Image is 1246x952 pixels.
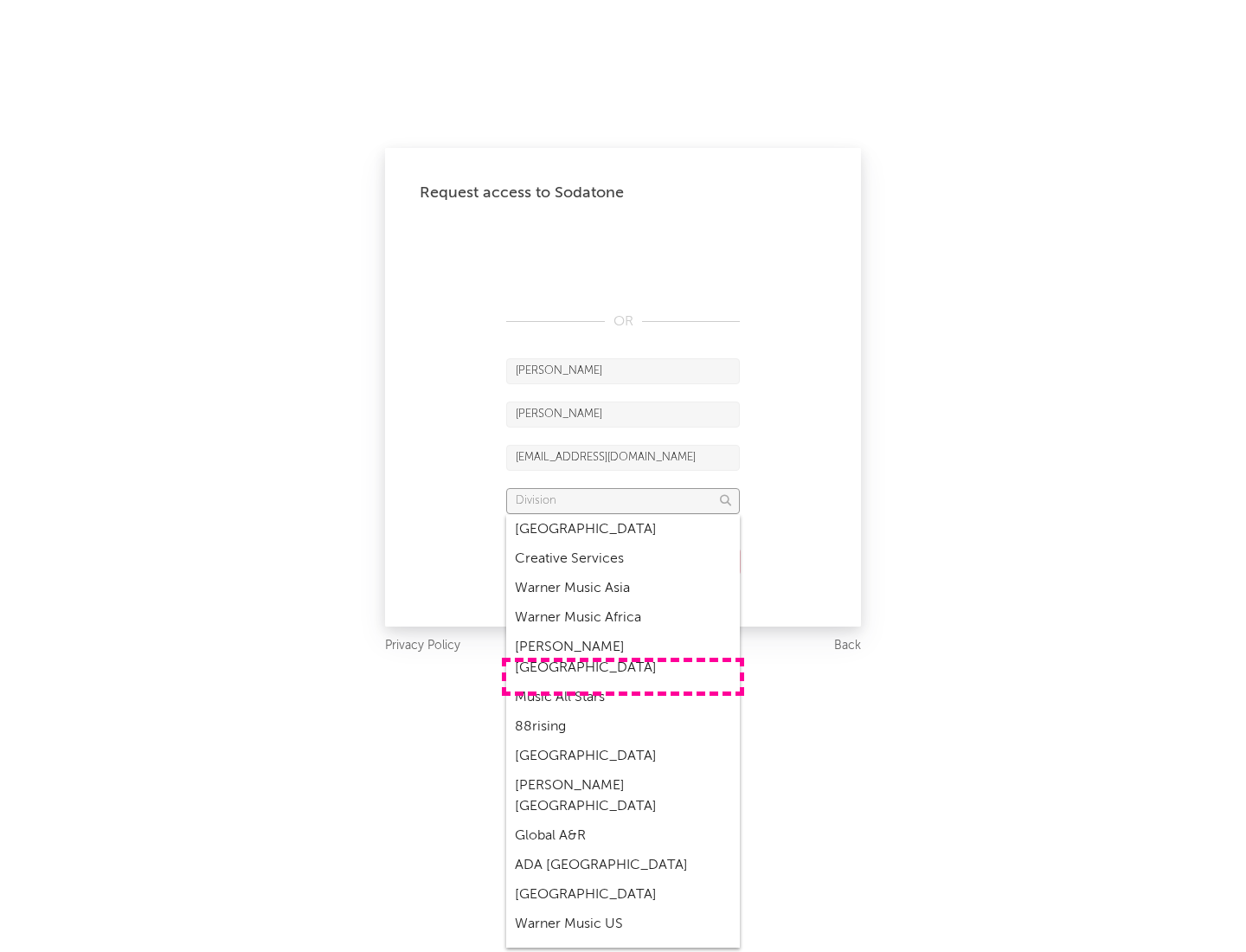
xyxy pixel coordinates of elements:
[506,515,740,544] div: [GEOGRAPHIC_DATA]
[506,880,740,910] div: [GEOGRAPHIC_DATA]
[506,402,740,428] input: Last Name
[506,771,740,821] div: [PERSON_NAME] [GEOGRAPHIC_DATA]
[506,851,740,880] div: ADA [GEOGRAPHIC_DATA]
[506,742,740,771] div: [GEOGRAPHIC_DATA]
[506,574,740,603] div: Warner Music Asia
[834,635,861,657] a: Back
[506,821,740,851] div: Global A&R
[506,312,740,332] div: OR
[506,712,740,742] div: 88rising
[506,358,740,384] input: First Name
[506,445,740,471] input: Email
[506,633,740,683] div: [PERSON_NAME] [GEOGRAPHIC_DATA]
[506,544,740,574] div: Creative Services
[420,183,826,203] div: Request access to Sodatone
[506,603,740,633] div: Warner Music Africa
[506,488,740,514] input: Division
[506,910,740,939] div: Warner Music US
[385,635,460,657] a: Privacy Policy
[506,683,740,712] div: Music All Stars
